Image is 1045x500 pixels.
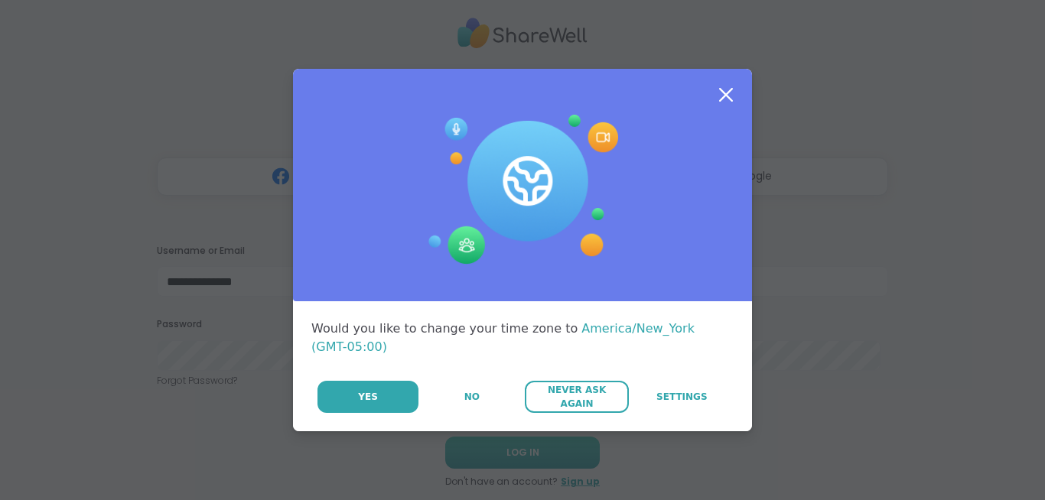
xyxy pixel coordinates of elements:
button: No [420,381,523,413]
button: Never Ask Again [525,381,628,413]
a: Settings [630,381,734,413]
span: Yes [358,390,378,404]
span: Settings [656,390,708,404]
img: Session Experience [427,115,618,265]
span: No [464,390,480,404]
span: Never Ask Again [532,383,620,411]
button: Yes [317,381,418,413]
span: America/New_York (GMT-05:00) [311,321,695,354]
div: Would you like to change your time zone to [311,320,734,356]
